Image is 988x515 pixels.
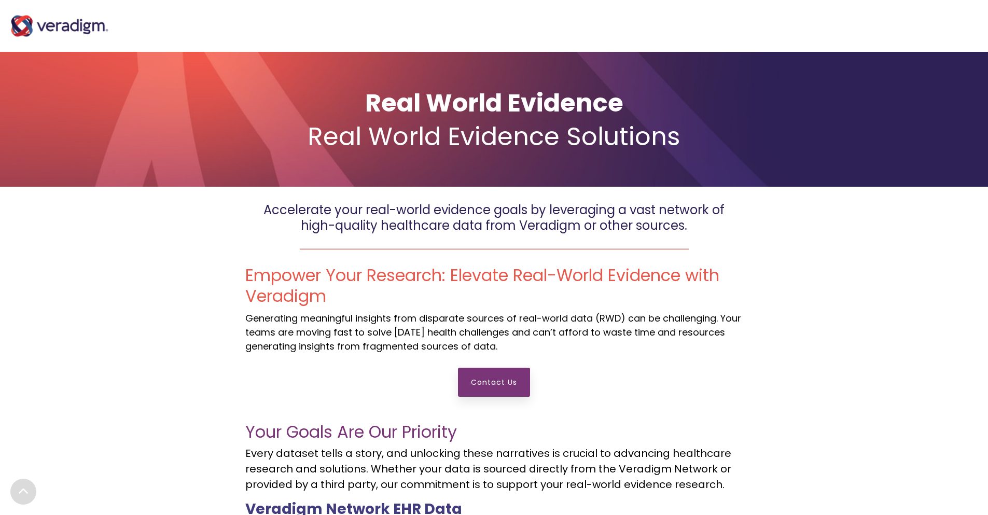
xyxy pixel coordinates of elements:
span: Real World Evidence [365,86,623,120]
span: Real World Evidence Solutions [308,119,680,154]
p: Generating meaningful insights from disparate sources of real-world data (RWD) can be challenging... [245,311,743,353]
p: Every dataset tells a story, and unlocking these narratives is crucial to advancing healthcare re... [245,446,743,492]
span: Your Goals Are Our Priority [245,420,457,443]
span: Empower Your Research: Elevate Real-World Evidence with Veradigm [245,263,719,308]
a: Contact Us [458,368,530,397]
span: Accelerate your real-world evidence goals by leveraging a vast network of high-quality healthcare... [263,201,725,234]
img: Veradigm Logo [8,5,112,47]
